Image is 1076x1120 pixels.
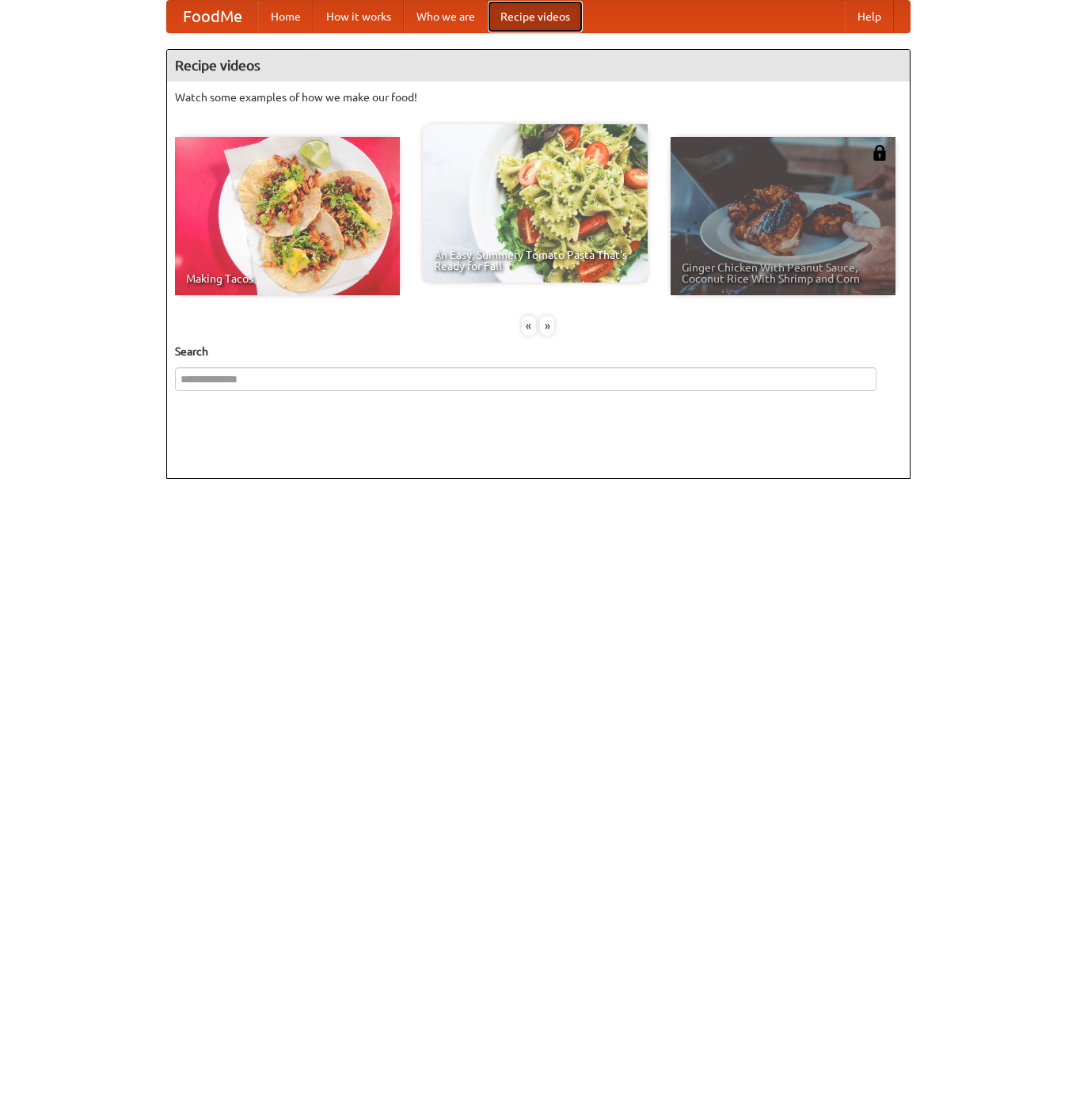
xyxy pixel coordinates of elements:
div: « [522,316,536,336]
div: » [540,316,554,336]
a: Making Tacos [175,137,400,295]
a: An Easy, Summery Tomato Pasta That's Ready for Fall [423,124,648,283]
a: How it works [314,1,404,32]
p: Watch some examples of how we make our food! [175,89,902,105]
a: FoodMe [167,1,258,32]
a: Help [845,1,894,32]
span: Making Tacos [186,273,389,284]
h4: Recipe videos [167,50,910,82]
img: 483408.png [872,145,888,161]
span: An Easy, Summery Tomato Pasta That's Ready for Fall [434,249,637,271]
a: Home [258,1,314,32]
h5: Search [175,344,902,359]
a: Who we are [404,1,488,32]
a: Recipe videos [488,1,583,32]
